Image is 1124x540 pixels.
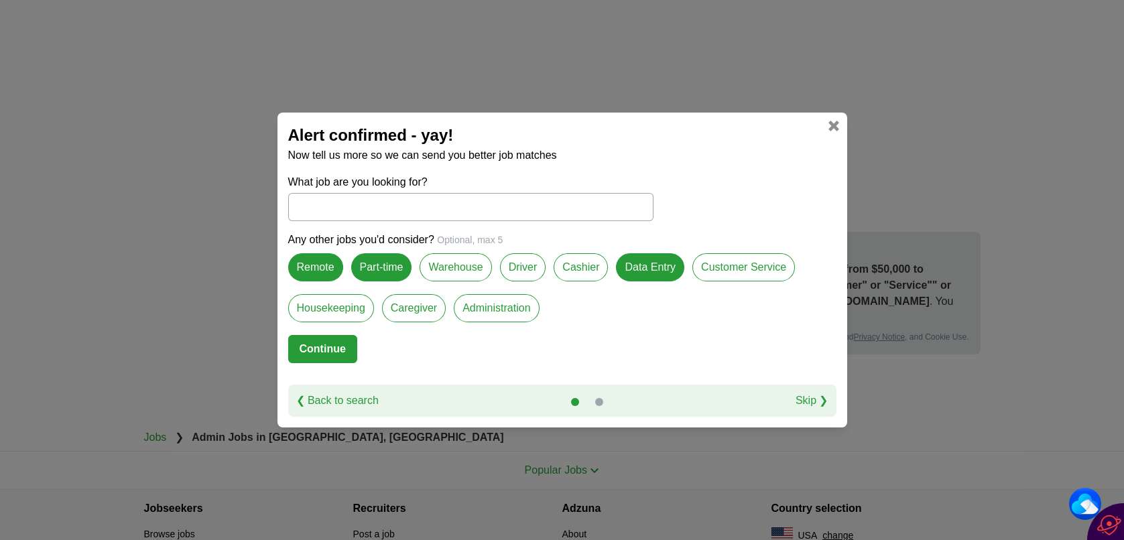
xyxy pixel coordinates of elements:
a: Skip ❯ [796,393,828,409]
label: What job are you looking for? [288,174,653,190]
button: Continue [288,335,357,363]
label: Customer Service [692,253,795,281]
label: Caregiver [382,294,446,322]
span: Optional, max 5 [437,234,503,245]
h2: Alert confirmed - yay! [288,123,836,147]
p: Any other jobs you'd consider? [288,232,836,248]
label: Warehouse [420,253,491,281]
label: Cashier [554,253,608,281]
label: Driver [500,253,546,281]
label: Remote [288,253,343,281]
a: ❮ Back to search [296,393,379,409]
label: Housekeeping [288,294,374,322]
label: Data Entry [616,253,684,281]
label: Part-time [351,253,412,281]
label: Administration [454,294,539,322]
p: Now tell us more so we can send you better job matches [288,147,836,163]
